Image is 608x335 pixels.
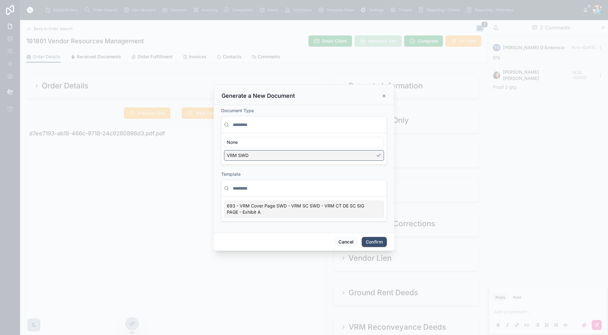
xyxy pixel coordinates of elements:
div: None [224,137,384,148]
span: VRM SWD [227,152,248,159]
h3: Generate a New Document [221,92,295,100]
div: Suggestions [221,133,387,165]
span: 693 - VRM Cover Page SWD - VRM SC SWD - VRM CT DE SC SIG PAGE - Exhibit A [227,203,374,215]
span: Template [221,171,241,177]
button: Cancel [334,237,358,247]
span: Document Type [221,108,254,113]
button: Confirm [362,237,387,247]
div: Suggestions [221,197,387,221]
